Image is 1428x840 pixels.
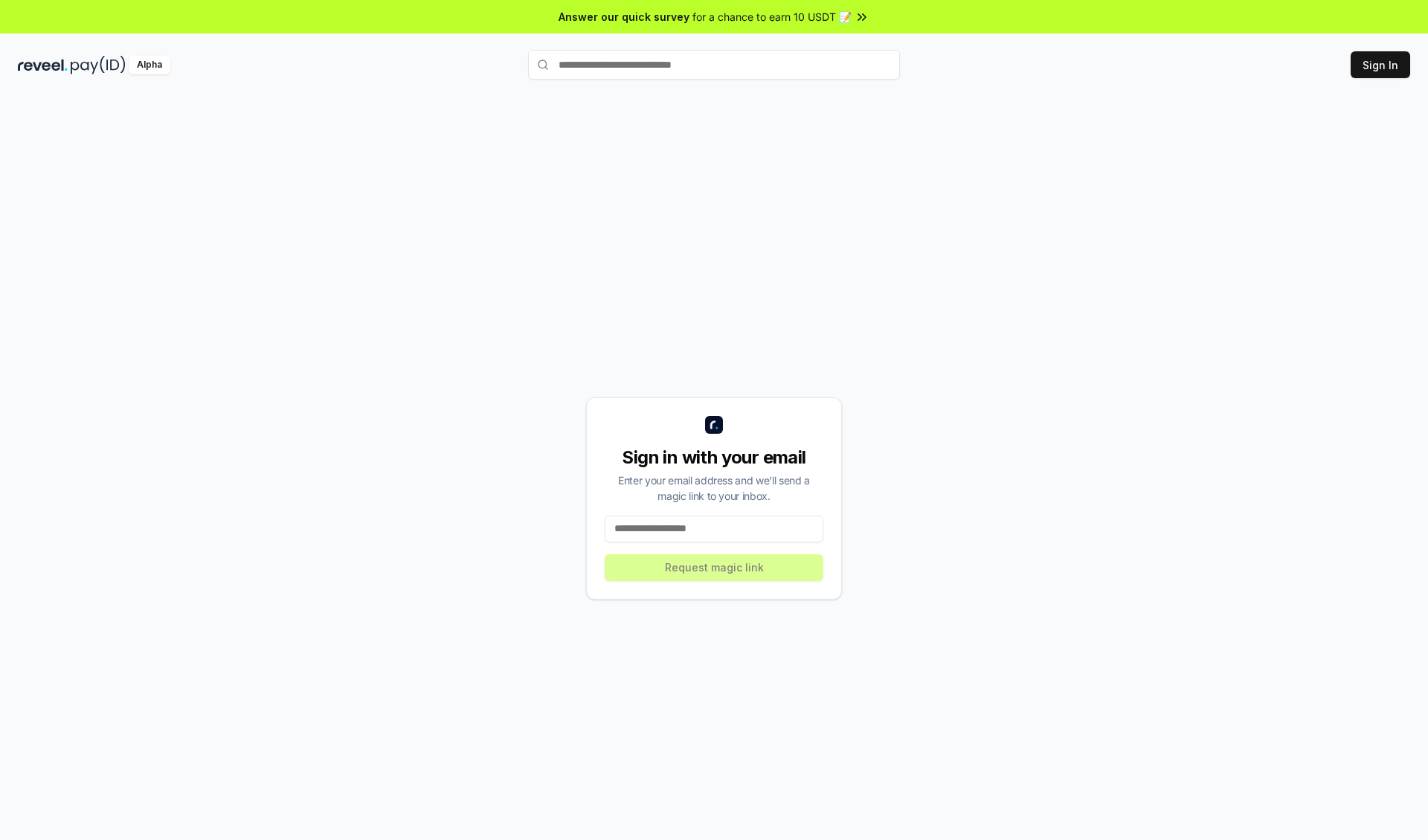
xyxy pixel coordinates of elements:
div: Sign in with your email [605,446,823,469]
img: reveel_dark [18,56,68,74]
button: Sign In [1351,51,1410,78]
div: Enter your email address and we’ll send a magic link to your inbox. [605,472,823,504]
img: pay_id [71,56,126,74]
img: logo_small [705,416,723,434]
span: for a chance to earn 10 USDT 📝 [692,9,852,25]
div: Alpha [129,56,170,74]
span: Answer our quick survey [559,9,689,25]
